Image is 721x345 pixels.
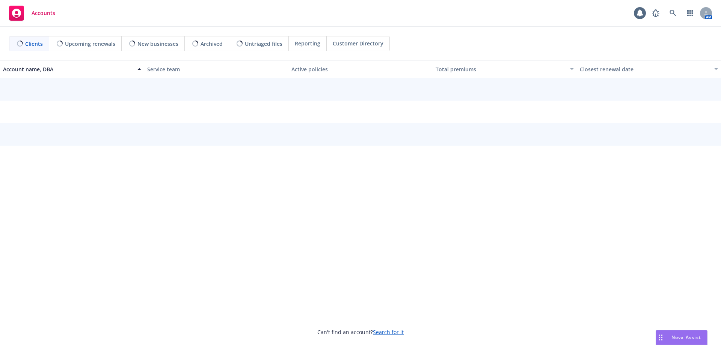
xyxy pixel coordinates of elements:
a: Accounts [6,3,58,24]
div: Account name, DBA [3,65,133,73]
span: Reporting [295,39,320,47]
div: Drag to move [656,330,665,345]
button: Service team [144,60,288,78]
div: Service team [147,65,285,73]
a: Search [665,6,680,21]
span: Can't find an account? [317,328,404,336]
span: Upcoming renewals [65,40,115,48]
button: Closest renewal date [577,60,721,78]
button: Total premiums [433,60,577,78]
span: Customer Directory [333,39,383,47]
a: Report a Bug [648,6,663,21]
span: Accounts [32,10,55,16]
span: New businesses [137,40,178,48]
span: Archived [201,40,223,48]
span: Clients [25,40,43,48]
a: Search for it [373,328,404,336]
div: Total premiums [436,65,566,73]
div: Closest renewal date [580,65,710,73]
a: Switch app [683,6,698,21]
button: Nova Assist [656,330,707,345]
div: Active policies [291,65,430,73]
button: Active policies [288,60,433,78]
span: Nova Assist [671,334,701,340]
span: Untriaged files [245,40,282,48]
